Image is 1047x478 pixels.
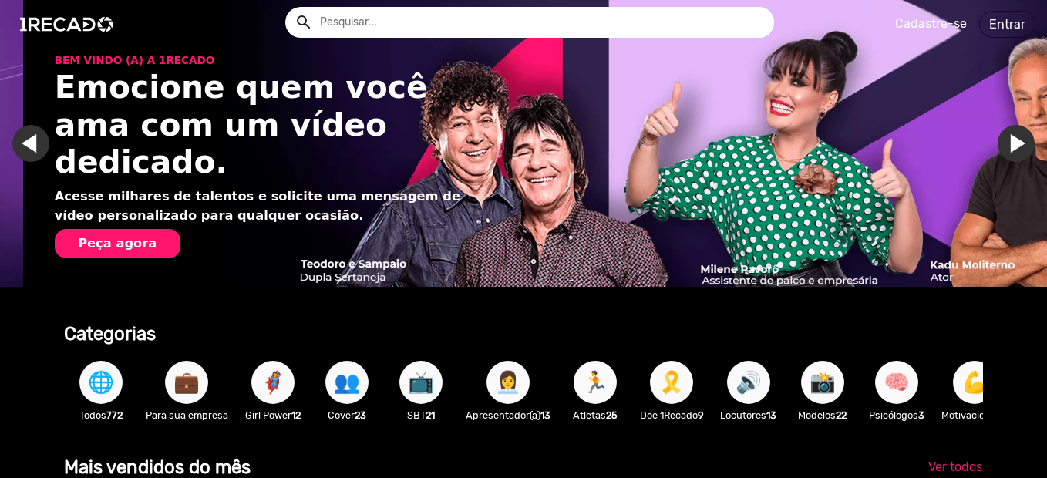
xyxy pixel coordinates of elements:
button: 🧠 [875,361,918,404]
p: Acesse milhares de talentos e solicite uma mensagem de vídeo personalizado para qualquer ocasião. [55,187,473,225]
span: Ver todos [928,459,982,474]
button: 💼 [165,361,208,404]
p: Todos [72,408,130,422]
a: Ir para o slide anterior [35,125,72,162]
h1: Emocione quem você ama com um vídeo dedicado. [55,69,473,182]
button: Peça agora [55,229,180,258]
b: 13 [540,409,550,421]
button: 🦸‍♀️ [251,361,295,404]
p: Motivacional [941,408,1008,422]
button: 🌐 [79,361,123,404]
button: 🎗️ [650,361,693,404]
b: 13 [766,409,776,421]
button: Example home icon [289,8,316,35]
span: 🎗️ [658,361,685,404]
button: 💪 [953,361,996,404]
p: Cover [318,408,376,422]
span: 🧠 [884,361,910,404]
span: 🌐 [88,361,114,404]
p: Para sua empresa [146,408,228,422]
u: Cadastre-se [895,16,967,31]
span: 🔊 [736,361,762,404]
span: 👩‍💼 [495,361,521,404]
p: Girl Power [244,408,302,422]
p: Modelos [793,408,852,422]
p: Locutores [719,408,778,422]
b: 772 [106,409,123,421]
span: 👥 [334,361,360,404]
button: 📸 [801,361,844,404]
b: 12 [291,409,301,421]
p: Doe 1Recado [640,408,704,422]
button: 👥 [325,361,369,404]
span: 📺 [408,361,434,404]
a: Entrar [979,11,1035,38]
mat-icon: Example home icon [295,13,313,32]
span: 🏃 [582,361,608,404]
span: 💼 [173,361,200,404]
b: Categorias [64,323,156,345]
b: 23 [355,409,366,421]
button: 👩‍💼 [486,361,530,404]
b: 9 [698,409,704,421]
input: Pesquisar... [308,7,774,38]
span: 🦸‍♀️ [260,361,286,404]
b: Mais vendidos do mês [64,456,251,478]
b: 21 [426,409,435,421]
b: 25 [606,409,618,421]
button: 📺 [399,361,443,404]
b: 3 [918,409,924,421]
p: Psicólogos [867,408,926,422]
span: 📸 [810,361,836,404]
button: 🏃 [574,361,617,404]
span: 💪 [961,361,988,404]
button: 🔊 [727,361,770,404]
p: SBT [392,408,450,422]
b: 22 [836,409,847,421]
p: Atletas [566,408,624,422]
p: BEM VINDO (A) A 1RECADO [55,52,473,68]
p: Apresentador(a) [466,408,550,422]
